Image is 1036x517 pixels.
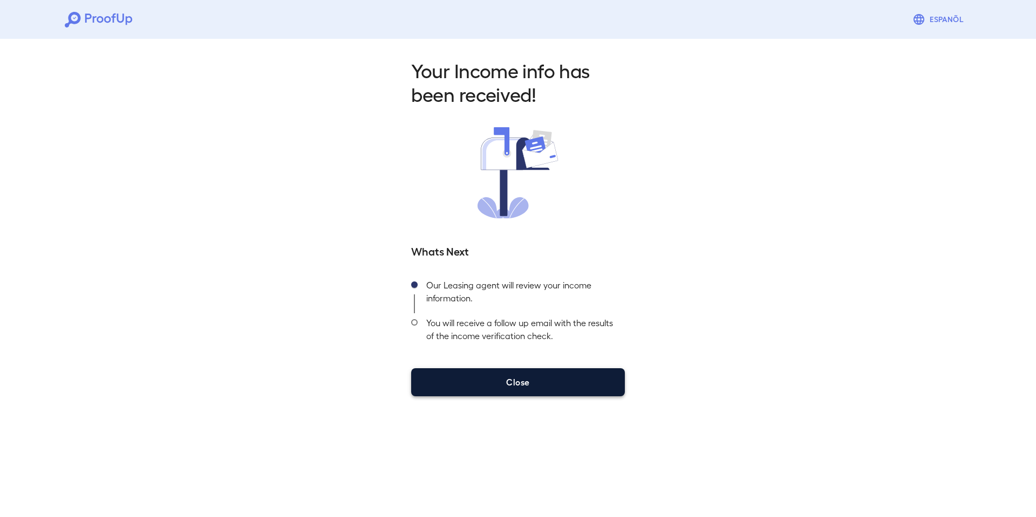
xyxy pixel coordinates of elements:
[411,368,625,396] button: Close
[418,313,625,351] div: You will receive a follow up email with the results of the income verification check.
[411,58,625,106] h2: Your Income info has been received!
[418,275,625,313] div: Our Leasing agent will review your income information.
[908,9,971,30] button: Espanõl
[411,243,625,258] h5: Whats Next
[478,127,558,218] img: received.svg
